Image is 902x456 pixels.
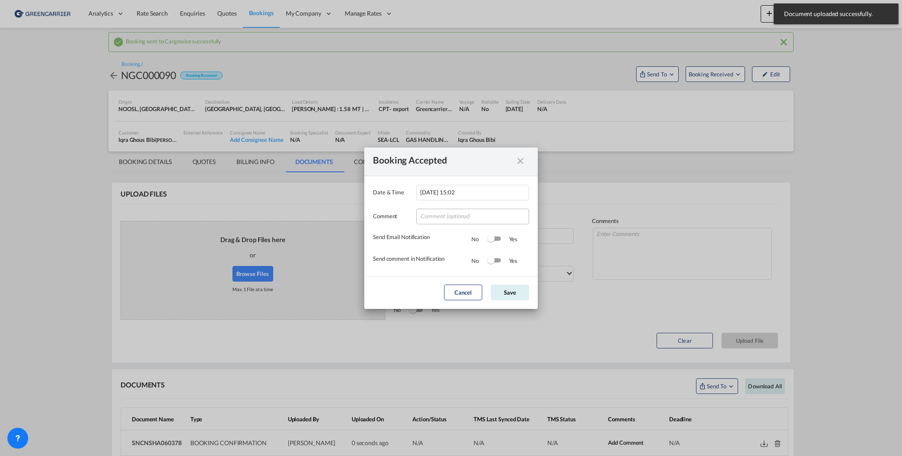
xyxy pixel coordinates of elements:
[373,254,471,267] div: Send comment in Notification
[373,156,513,167] div: Booking Accepted
[471,256,487,265] div: No
[500,235,518,243] div: Yes
[781,10,891,18] span: Document uploaded successfully.
[416,185,529,200] input: Enter Date & Time
[364,148,538,309] md-dialog: Date & ...
[416,209,529,224] input: Comment (optional)
[500,256,518,265] div: Yes
[444,285,482,300] button: Cancel
[471,235,487,243] div: No
[487,233,500,246] md-switch: Switch 1
[9,9,198,18] body: Editor, editor2
[373,233,471,246] div: Send Email Notification
[491,285,529,300] button: Save
[487,254,500,267] md-switch: Switch 2
[373,212,412,220] label: Comment
[515,160,526,170] md-icon: icon-close fg-AAA8AD cursor
[373,188,412,197] label: Date & Time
